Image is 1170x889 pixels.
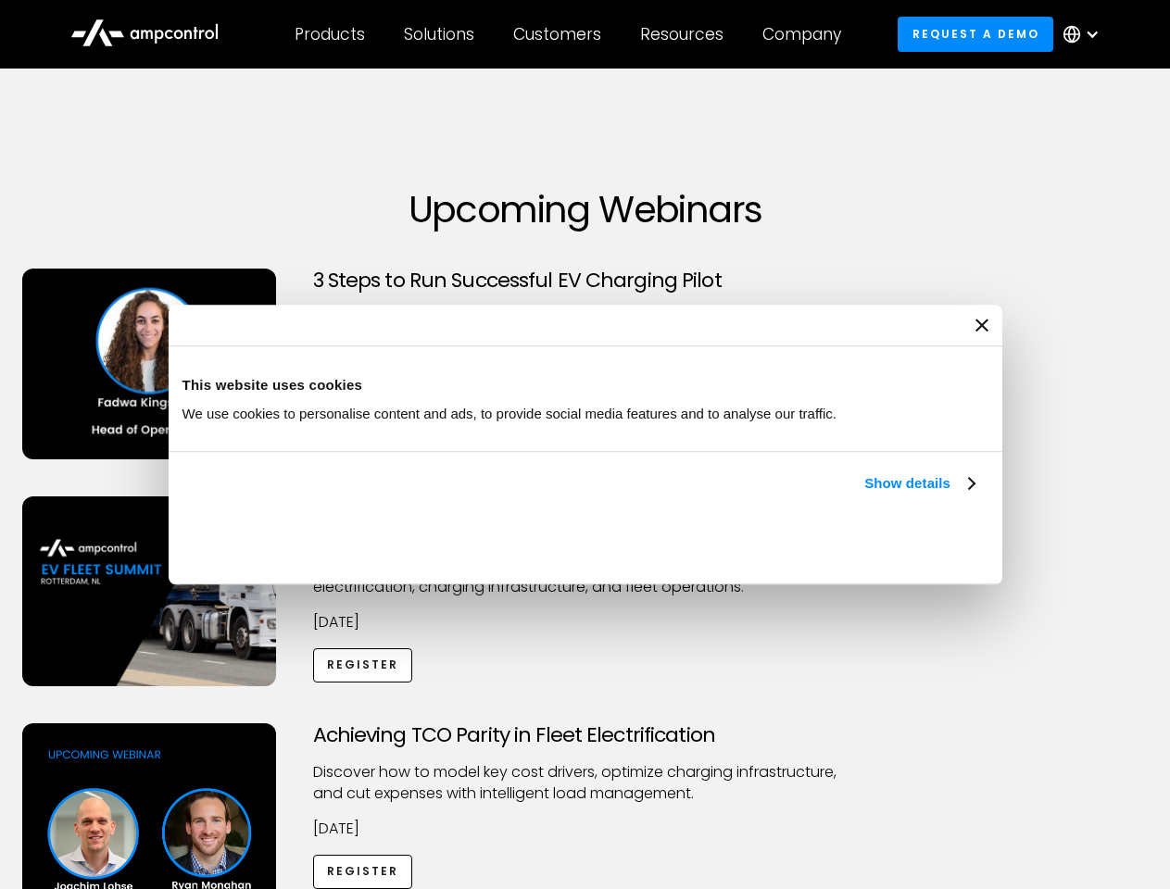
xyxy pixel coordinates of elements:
[295,24,365,44] div: Products
[313,269,858,293] h3: 3 Steps to Run Successful EV Charging Pilot
[864,472,974,495] a: Show details
[313,762,858,804] p: Discover how to model key cost drivers, optimize charging infrastructure, and cut expenses with i...
[313,855,413,889] a: Register
[513,24,601,44] div: Customers
[182,406,837,421] span: We use cookies to personalise content and ads, to provide social media features and to analyse ou...
[975,319,988,332] button: Close banner
[762,24,841,44] div: Company
[182,374,988,396] div: This website uses cookies
[404,24,474,44] div: Solutions
[898,17,1053,51] a: Request a demo
[715,516,981,570] button: Okay
[640,24,723,44] div: Resources
[313,648,413,682] a: Register
[313,612,858,632] p: [DATE]
[313,819,858,839] p: [DATE]
[313,723,858,747] h3: Achieving TCO Parity in Fleet Electrification
[22,187,1149,232] h1: Upcoming Webinars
